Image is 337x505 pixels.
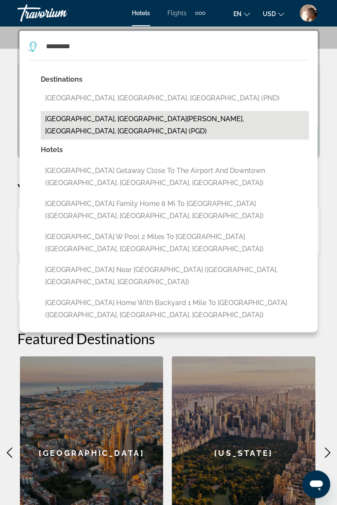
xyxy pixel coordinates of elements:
div: Search widget [20,31,317,156]
button: [GEOGRAPHIC_DATA] w Pool 2 Miles to [GEOGRAPHIC_DATA] ([GEOGRAPHIC_DATA], [GEOGRAPHIC_DATA], [GEO... [41,229,309,257]
button: [GEOGRAPHIC_DATA] Home With Backyard 1 Mile to [GEOGRAPHIC_DATA] ([GEOGRAPHIC_DATA], [GEOGRAPHIC_... [41,295,309,323]
button: Check in and out dates [20,63,317,94]
button: [GEOGRAPHIC_DATA] Near [GEOGRAPHIC_DATA] ([GEOGRAPHIC_DATA], [GEOGRAPHIC_DATA], [GEOGRAPHIC_DATA]) [41,262,309,290]
a: Flights [167,10,186,17]
span: en [233,10,242,17]
p: Hotels [41,144,309,156]
button: Extra navigation items [195,6,205,20]
button: [GEOGRAPHIC_DATA], [GEOGRAPHIC_DATA][PERSON_NAME], [GEOGRAPHIC_DATA], [GEOGRAPHIC_DATA] (PGD) [41,111,309,140]
a: Hotels [132,10,150,17]
img: Z [300,4,317,22]
iframe: Button to launch messaging window [302,470,330,498]
p: Your Recent Searches [17,180,320,198]
button: [GEOGRAPHIC_DATA], [GEOGRAPHIC_DATA], [GEOGRAPHIC_DATA] (PND) [41,90,309,106]
a: Travorium [17,2,104,24]
button: [GEOGRAPHIC_DATA] Getaway Close to the airport and downtown ([GEOGRAPHIC_DATA], [GEOGRAPHIC_DATA]... [41,163,309,191]
button: User Menu [297,4,320,22]
span: USD [263,10,276,17]
button: Hotels in Xcaret, [GEOGRAPHIC_DATA], [GEOGRAPHIC_DATA][DATE] - [DATE]1Room2Adults [17,206,164,254]
h2: Featured Destinations [17,330,320,347]
button: Change currency [263,7,284,20]
button: [GEOGRAPHIC_DATA] Family Home 8 Mi to [GEOGRAPHIC_DATA] ([GEOGRAPHIC_DATA], [GEOGRAPHIC_DATA], [G... [41,196,309,224]
button: Hotels in [GEOGRAPHIC_DATA], [GEOGRAPHIC_DATA] (PUJ)[DATE] - [DATE]1Room2Adults, 2Children [17,263,164,304]
p: Destinations [41,73,309,86]
button: Change language [233,7,250,20]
